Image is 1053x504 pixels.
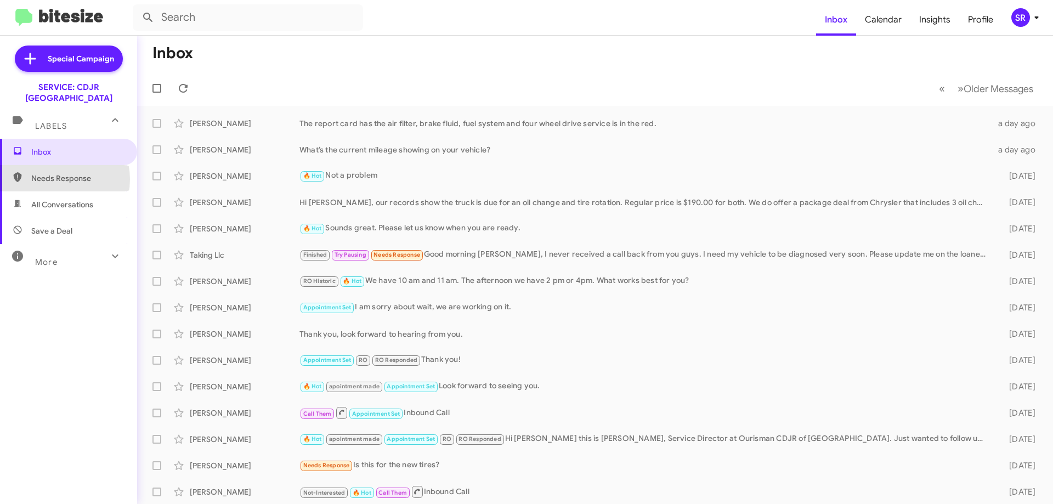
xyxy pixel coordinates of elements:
[992,144,1044,155] div: a day ago
[343,278,361,285] span: 🔥 Hot
[992,381,1044,392] div: [DATE]
[299,433,992,445] div: Hi [PERSON_NAME] this is [PERSON_NAME], Service Director at Ourisman CDJR of [GEOGRAPHIC_DATA]. J...
[190,381,299,392] div: [PERSON_NAME]
[458,435,501,443] span: RO Responded
[299,301,992,314] div: I am sorry about wait, we are working on it.
[992,223,1044,234] div: [DATE]
[299,406,992,420] div: Inbound Call
[992,171,1044,182] div: [DATE]
[299,459,992,472] div: Is this for the new tires?
[190,197,299,208] div: [PERSON_NAME]
[190,486,299,497] div: [PERSON_NAME]
[359,356,367,364] span: RO
[992,486,1044,497] div: [DATE]
[303,462,350,469] span: Needs Response
[190,171,299,182] div: [PERSON_NAME]
[910,4,959,36] a: Insights
[443,435,451,443] span: RO
[190,118,299,129] div: [PERSON_NAME]
[816,4,856,36] a: Inbox
[992,329,1044,339] div: [DATE]
[303,251,327,258] span: Finished
[190,460,299,471] div: [PERSON_NAME]
[335,251,366,258] span: Try Pausing
[190,276,299,287] div: [PERSON_NAME]
[352,410,400,417] span: Appointment Set
[190,144,299,155] div: [PERSON_NAME]
[299,222,992,235] div: Sounds great. Please let us know when you are ready.
[299,144,992,155] div: What’s the current mileage showing on your vehicle?
[387,435,435,443] span: Appointment Set
[959,4,1002,36] a: Profile
[303,435,322,443] span: 🔥 Hot
[35,257,58,267] span: More
[190,329,299,339] div: [PERSON_NAME]
[299,197,992,208] div: Hi [PERSON_NAME], our records show the truck is due for an oil change and tire rotation. Regular ...
[299,329,992,339] div: Thank you, look forward to hearing from you.
[299,380,992,393] div: Look forward to seeing you.
[299,485,992,499] div: Inbound Call
[932,77,952,100] button: Previous
[190,355,299,366] div: [PERSON_NAME]
[15,46,123,72] a: Special Campaign
[299,275,992,287] div: We have 10 am and 11 am. The afternoon we have 2 pm or 4pm. What works best for you?
[303,304,352,311] span: Appointment Set
[992,434,1044,445] div: [DATE]
[48,53,114,64] span: Special Campaign
[992,197,1044,208] div: [DATE]
[299,354,992,366] div: Thank you!
[992,355,1044,366] div: [DATE]
[353,489,371,496] span: 🔥 Hot
[303,278,336,285] span: RO Historic
[856,4,910,36] a: Calendar
[303,225,322,232] span: 🔥 Hot
[35,121,67,131] span: Labels
[958,82,964,95] span: »
[992,276,1044,287] div: [DATE]
[190,434,299,445] div: [PERSON_NAME]
[303,383,322,390] span: 🔥 Hot
[303,489,346,496] span: Not-Interested
[31,146,124,157] span: Inbox
[378,489,407,496] span: Call Them
[933,77,1040,100] nav: Page navigation example
[299,169,992,182] div: Not a problem
[992,407,1044,418] div: [DATE]
[939,82,945,95] span: «
[299,118,992,129] div: The report card has the air filter, brake fluid, fuel system and four wheel drive service is in t...
[992,250,1044,261] div: [DATE]
[375,356,417,364] span: RO Responded
[190,223,299,234] div: [PERSON_NAME]
[1002,8,1041,27] button: SR
[329,435,380,443] span: apointment made
[329,383,380,390] span: apointment made
[299,248,992,261] div: Good morning [PERSON_NAME], I never received a call back from you guys. I need my vehicle to be d...
[303,410,332,417] span: Call Them
[303,356,352,364] span: Appointment Set
[1011,8,1030,27] div: SR
[31,199,93,210] span: All Conversations
[373,251,420,258] span: Needs Response
[992,460,1044,471] div: [DATE]
[964,83,1033,95] span: Older Messages
[190,407,299,418] div: [PERSON_NAME]
[190,250,299,261] div: Taking Llc
[303,172,322,179] span: 🔥 Hot
[951,77,1040,100] button: Next
[387,383,435,390] span: Appointment Set
[190,302,299,313] div: [PERSON_NAME]
[133,4,363,31] input: Search
[992,118,1044,129] div: a day ago
[31,173,124,184] span: Needs Response
[31,225,72,236] span: Save a Deal
[152,44,193,62] h1: Inbox
[992,302,1044,313] div: [DATE]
